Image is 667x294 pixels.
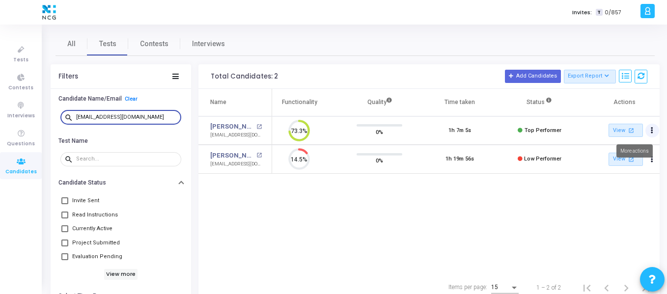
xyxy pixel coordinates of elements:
span: Project Submitted [72,237,120,249]
span: Tests [13,56,28,64]
span: Tests [99,39,116,49]
img: logo [40,2,58,22]
div: 1h 19m 56s [445,155,474,163]
span: Read Instructions [72,209,118,221]
a: [PERSON_NAME] [210,122,254,132]
th: Actions [580,89,660,116]
span: Top Performer [525,127,561,134]
div: 1 – 2 of 2 [536,283,561,292]
button: Add Candidates [505,70,561,82]
h6: Test Name [58,137,88,145]
div: [EMAIL_ADDRESS][DOMAIN_NAME] [210,160,262,168]
mat-icon: open_in_new [256,124,262,130]
h6: Candidate Status [58,179,106,187]
button: Actions [645,124,659,137]
span: All [67,39,76,49]
div: Total Candidates: 2 [211,73,278,80]
span: Contests [8,84,33,92]
div: Name [210,97,226,107]
span: Contests [140,39,168,49]
a: [PERSON_NAME] [210,151,254,160]
span: Questions [7,140,35,148]
h6: Candidate Name/Email [58,95,122,103]
a: View [609,124,643,137]
span: Currently Active [72,223,112,235]
span: 0% [376,156,383,165]
button: Candidate Name/EmailClear [51,91,191,107]
label: Invites: [572,8,592,17]
mat-icon: search [64,155,76,163]
span: Candidates [5,168,37,176]
div: More actions [616,144,653,158]
th: Functionality [259,89,339,116]
div: 1h 7m 5s [448,127,471,135]
div: [EMAIL_ADDRESS][DOMAIN_NAME] [210,132,262,139]
h6: View more [104,269,138,280]
span: T [596,9,602,16]
span: 0/857 [605,8,621,17]
div: Filters [58,73,78,80]
span: 0% [376,127,383,136]
span: Invite Sent [72,195,99,207]
span: Interviews [7,112,35,120]
th: Quality [339,89,419,116]
span: Low Performer [524,156,561,162]
span: Interviews [192,39,225,49]
a: View [609,153,643,166]
div: Time taken [445,97,475,107]
span: Evaluation Pending [72,251,122,263]
mat-icon: open_in_new [627,126,635,134]
button: Test Name [51,133,191,148]
button: Candidate Status [51,175,191,190]
div: Items per page: [448,283,487,292]
input: Search... [76,156,177,162]
mat-icon: open_in_new [256,153,262,158]
mat-select: Items per page: [491,284,519,291]
input: Search... [76,114,177,120]
mat-icon: search [64,113,76,122]
th: Status [500,89,580,116]
button: Export Report [564,70,616,83]
span: 15 [491,284,498,291]
a: Clear [125,96,138,102]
